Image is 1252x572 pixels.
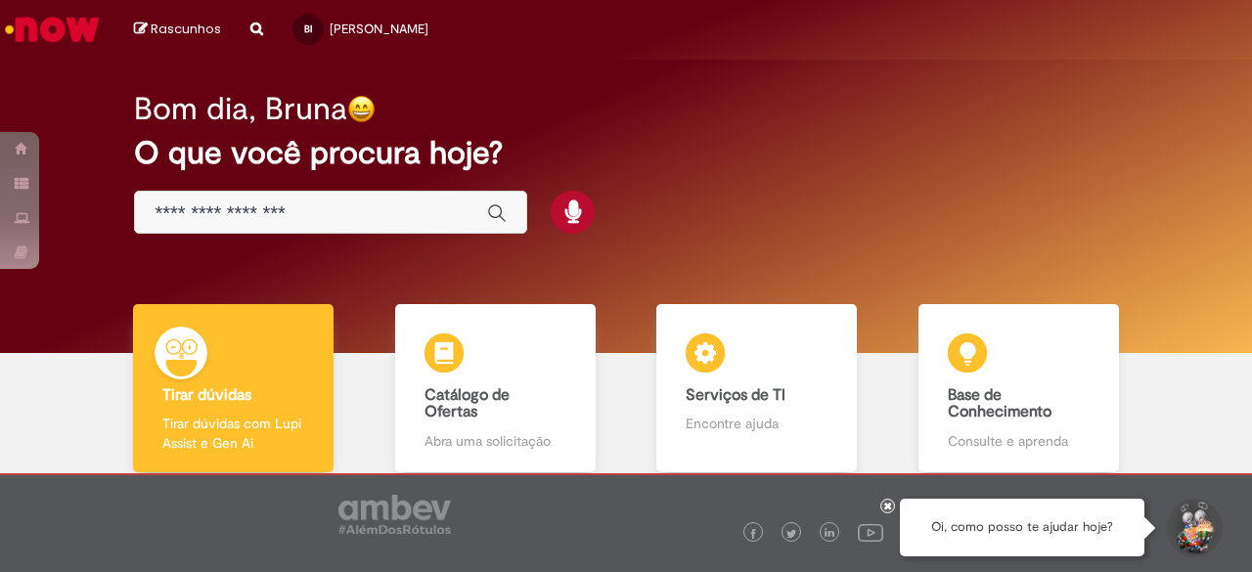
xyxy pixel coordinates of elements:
[330,21,428,37] span: [PERSON_NAME]
[365,304,627,473] a: Catálogo de Ofertas Abra uma solicitação
[347,95,376,123] img: happy-face.png
[888,304,1150,473] a: Base de Conhecimento Consulte e aprenda
[103,304,365,473] a: Tirar dúvidas Tirar dúvidas com Lupi Assist e Gen Ai
[134,21,221,39] a: Rascunhos
[162,414,304,453] p: Tirar dúvidas com Lupi Assist e Gen Ai
[338,495,451,534] img: logo_footer_ambev_rotulo_gray.png
[686,414,827,433] p: Encontre ajuda
[425,385,510,422] b: Catálogo de Ofertas
[425,431,566,451] p: Abra uma solicitação
[948,385,1051,422] b: Base de Conhecimento
[134,92,347,126] h2: Bom dia, Bruna
[825,528,834,540] img: logo_footer_linkedin.png
[626,304,888,473] a: Serviços de TI Encontre ajuda
[1164,499,1223,557] button: Iniciar Conversa de Suporte
[900,499,1144,556] div: Oi, como posso te ajudar hoje?
[858,519,883,545] img: logo_footer_youtube.png
[686,385,785,405] b: Serviços de TI
[948,431,1090,451] p: Consulte e aprenda
[151,20,221,38] span: Rascunhos
[748,529,758,539] img: logo_footer_facebook.png
[134,136,1117,170] h2: O que você procura hoje?
[162,385,251,405] b: Tirar dúvidas
[786,529,796,539] img: logo_footer_twitter.png
[304,22,312,35] span: BI
[2,10,103,49] img: ServiceNow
